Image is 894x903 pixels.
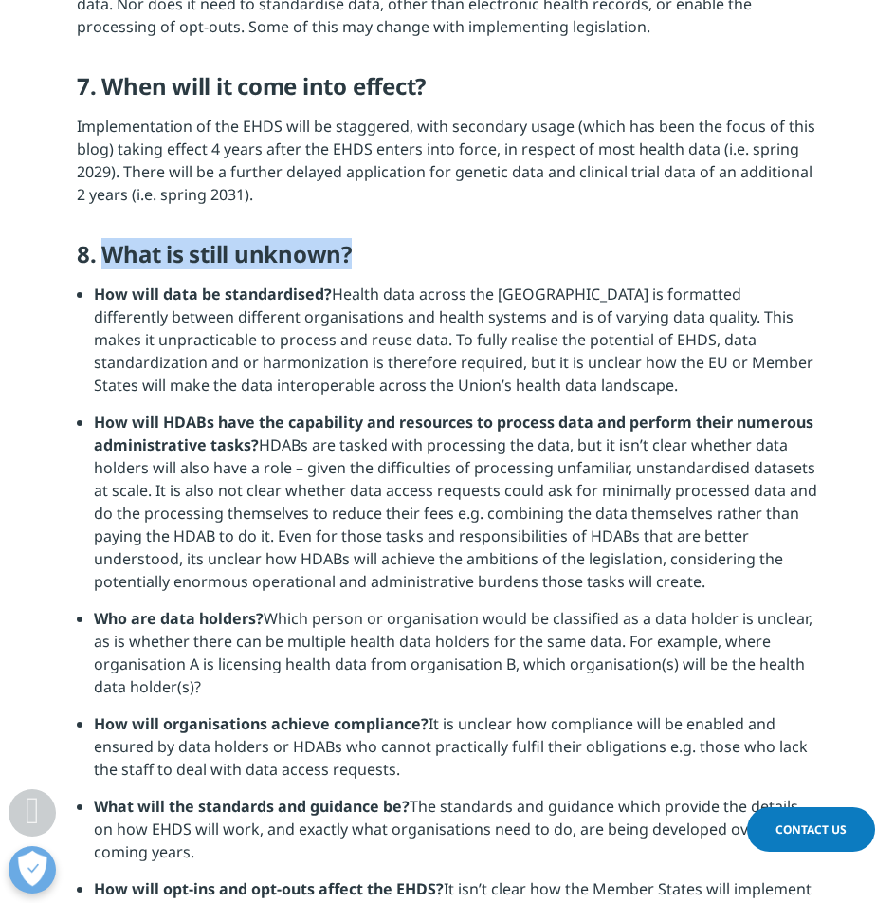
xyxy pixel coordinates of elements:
[77,238,352,269] strong: 8. What is still unknown?
[94,713,429,734] strong: How will organisations achieve compliance?
[94,284,332,304] strong: How will data be standardised?
[77,115,817,217] p: Implementation of the EHDS will be staggered, with secondary usage (which has been the focus of t...
[94,796,410,817] strong: What will the standards and guidance be?
[9,846,56,894] button: Open Preferences
[94,412,813,455] strong: How will HDABs have the capability and resources to process data and perform their numerous admin...
[775,821,847,838] span: Contact Us
[94,878,444,899] strong: How will opt-ins and opt-outs affect the EHDS?
[77,70,426,101] strong: 7. When will it come into effect?
[94,607,817,712] li: Which person or organisation would be classified as a data holder is unclear, as is whether there...
[94,795,817,877] li: The standards and guidance which provide the details on how EHDS will work, and exactly what orga...
[94,283,817,411] li: Health data across the [GEOGRAPHIC_DATA] is formatted differently between different organisations...
[94,411,817,607] li: HDABs are tasked with processing the data, but it isn’t clear whether data holders will also have...
[94,608,264,629] strong: Who are data holders?
[94,712,817,795] li: It is unclear how compliance will be enabled and ensured by data holders or HDABs who cannot prac...
[747,807,875,852] a: Contact Us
